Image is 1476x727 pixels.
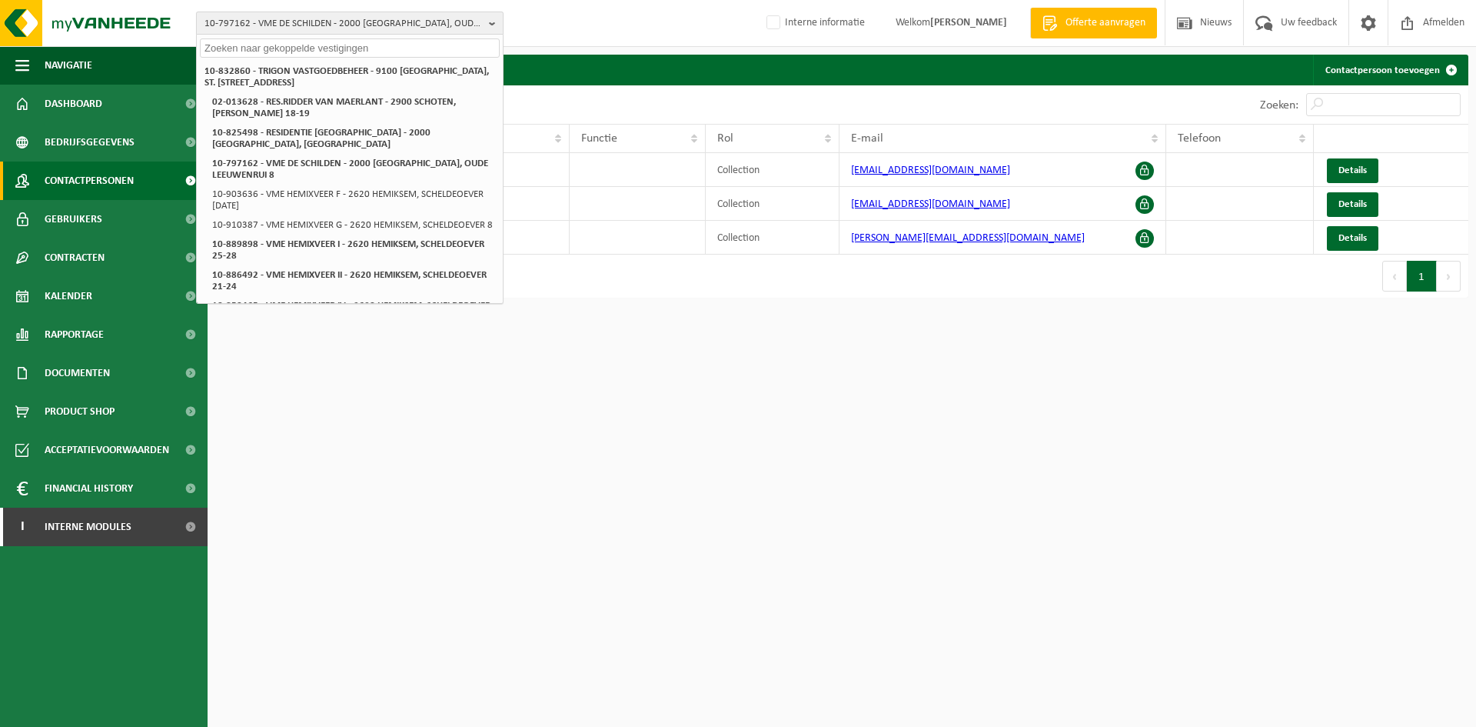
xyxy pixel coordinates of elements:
a: [EMAIL_ADDRESS][DOMAIN_NAME] [851,165,1010,176]
a: [PERSON_NAME][EMAIL_ADDRESS][DOMAIN_NAME] [851,232,1085,244]
strong: 10-850465 - VME HEMIXVEER IV - 2620 HEMIKSEM, SCHELDEOEVER 14-17 [212,301,490,322]
span: Contactpersonen [45,162,134,200]
span: Functie [581,132,617,145]
span: Financial History [45,469,133,508]
span: Interne modules [45,508,131,546]
span: Rol [717,132,733,145]
span: I [15,508,29,546]
span: Contracten [45,238,105,277]
span: Product Shop [45,392,115,431]
a: Details [1327,158,1378,183]
strong: 10-832860 - TRIGON VASTGOEDBEHEER - 9100 [GEOGRAPHIC_DATA], ST. [STREET_ADDRESS] [204,66,489,88]
li: 10-910387 - VME HEMIXVEER G - 2620 HEMIKSEM, SCHELDEOEVER 8 [208,215,500,235]
button: 10-797162 - VME DE SCHILDEN - 2000 [GEOGRAPHIC_DATA], OUDE LEEUWENRUI 8 [196,12,504,35]
span: Kalender [45,277,92,315]
span: Navigatie [45,46,92,85]
li: 10-903636 - VME HEMIXVEER F - 2620 HEMIKSEM, SCHELDEOEVER [DATE] [208,185,500,215]
button: 1 [1407,261,1437,292]
a: Offerte aanvragen [1030,8,1157,38]
span: Documenten [45,354,110,392]
span: Details [1338,199,1367,209]
input: Zoeken naar gekoppelde vestigingen [200,38,500,58]
span: E-mail [851,132,883,145]
span: Telefoon [1178,132,1221,145]
button: Next [1437,261,1461,292]
button: Previous [1382,261,1407,292]
span: Acceptatievoorwaarden [45,431,169,469]
strong: 10-797162 - VME DE SCHILDEN - 2000 [GEOGRAPHIC_DATA], OUDE LEEUWENRUI 8 [212,158,488,180]
span: Details [1338,165,1367,175]
a: [EMAIL_ADDRESS][DOMAIN_NAME] [851,198,1010,210]
a: Contactpersoon toevoegen [1313,55,1467,85]
label: Interne informatie [763,12,865,35]
span: Bedrijfsgegevens [45,123,135,162]
label: Zoeken: [1260,99,1298,112]
span: Offerte aanvragen [1062,15,1149,31]
td: Collection [706,221,839,255]
span: Dashboard [45,85,102,123]
strong: 10-825498 - RESIDENTIE [GEOGRAPHIC_DATA] - 2000 [GEOGRAPHIC_DATA], [GEOGRAPHIC_DATA] [212,128,430,149]
span: Details [1338,233,1367,243]
td: Collection [706,153,839,187]
strong: 02-013628 - RES.RIDDER VAN MAERLANT - 2900 SCHOTEN, [PERSON_NAME] 18-19 [212,97,456,118]
td: Collection [706,187,839,221]
a: Details [1327,192,1378,217]
a: Details [1327,226,1378,251]
strong: [PERSON_NAME] [930,17,1007,28]
strong: 10-886492 - VME HEMIXVEER II - 2620 HEMIKSEM, SCHELDEOEVER 21-24 [212,270,487,292]
span: Gebruikers [45,200,102,238]
strong: 10-889898 - VME HEMIXVEER I - 2620 HEMIKSEM, SCHELDEOEVER 25-28 [212,239,484,261]
span: Rapportage [45,315,104,354]
span: 10-797162 - VME DE SCHILDEN - 2000 [GEOGRAPHIC_DATA], OUDE LEEUWENRUI 8 [204,12,483,35]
